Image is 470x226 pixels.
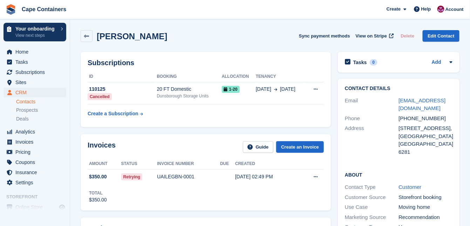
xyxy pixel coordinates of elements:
[88,93,112,100] div: Cancelled
[243,141,274,153] a: Guide
[16,107,66,114] a: Prospects
[445,6,464,13] span: Account
[121,158,157,170] th: Status
[432,59,441,67] a: Add
[15,88,57,97] span: CRM
[15,57,57,67] span: Tasks
[398,30,417,42] button: Delete
[4,137,66,147] a: menu
[88,59,324,67] h2: Subscriptions
[399,203,453,211] div: Moving home
[345,203,399,211] div: Use Case
[4,67,66,77] a: menu
[89,173,107,180] span: $350.00
[4,202,66,212] a: menu
[399,184,422,190] a: Customer
[4,47,66,57] a: menu
[235,158,299,170] th: Created
[157,93,222,99] div: Dunsborough Storage Units
[6,193,70,200] span: Storefront
[4,178,66,187] a: menu
[387,6,401,13] span: Create
[58,203,66,211] a: Preview store
[15,67,57,77] span: Subscriptions
[399,124,453,132] div: [STREET_ADDRESS],
[256,85,271,93] span: [DATE]
[345,213,399,221] div: Marketing Source
[16,107,38,114] span: Prospects
[345,115,399,123] div: Phone
[421,6,431,13] span: Help
[4,23,66,41] a: Your onboarding View next steps
[4,88,66,97] a: menu
[16,116,29,122] span: Deals
[222,86,240,93] span: 1-20
[6,4,16,15] img: stora-icon-8386f47178a22dfd0bd8f6a31ec36ba5ce8667c1dd55bd0f319d3a0aa187defe.svg
[15,157,57,167] span: Coupons
[15,127,57,137] span: Analytics
[399,97,446,111] a: [EMAIL_ADDRESS][DOMAIN_NAME]
[157,85,222,93] div: 20 FT Domestic
[222,71,256,82] th: Allocation
[4,77,66,87] a: menu
[157,71,222,82] th: Booking
[345,183,399,191] div: Contact Type
[157,158,220,170] th: Invoice number
[280,85,295,93] span: [DATE]
[88,85,157,93] div: 110125
[157,173,220,180] div: UAILEGBN-0001
[345,86,452,91] h2: Contact Details
[15,202,57,212] span: Online Store
[88,107,143,120] a: Create a Subscription
[121,173,143,180] span: Retrying
[353,30,395,42] a: View on Stripe
[345,193,399,201] div: Customer Source
[437,6,444,13] img: Matt Dollisson
[220,158,235,170] th: Due
[15,167,57,177] span: Insurance
[345,124,399,156] div: Address
[88,141,116,153] h2: Invoices
[399,132,453,141] div: [GEOGRAPHIC_DATA]
[15,147,57,157] span: Pricing
[399,213,453,221] div: Recommendation
[16,98,66,105] a: Contacts
[89,196,107,204] div: $350.00
[4,127,66,137] a: menu
[88,158,121,170] th: Amount
[89,190,107,196] div: Total
[356,33,387,40] span: View on Stripe
[399,140,453,148] div: [GEOGRAPHIC_DATA]
[256,71,306,82] th: Tenancy
[97,32,167,41] h2: [PERSON_NAME]
[399,193,453,201] div: Storefront booking
[399,115,453,123] div: [PHONE_NUMBER]
[15,47,57,57] span: Home
[370,59,378,66] div: 0
[423,30,459,42] a: Edit Contact
[399,148,453,156] div: 6281
[299,30,350,42] button: Sync payment methods
[4,167,66,177] a: menu
[4,57,66,67] a: menu
[353,59,367,66] h2: Tasks
[19,4,69,15] a: Cape Containers
[276,141,324,153] a: Create an Invoice
[15,178,57,187] span: Settings
[88,71,157,82] th: ID
[15,32,57,39] p: View next steps
[345,97,399,112] div: Email
[235,173,299,180] div: [DATE] 02:49 PM
[15,137,57,147] span: Invoices
[16,115,66,123] a: Deals
[4,147,66,157] a: menu
[15,26,57,31] p: Your onboarding
[88,110,138,117] div: Create a Subscription
[345,171,452,178] h2: About
[15,77,57,87] span: Sites
[4,157,66,167] a: menu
